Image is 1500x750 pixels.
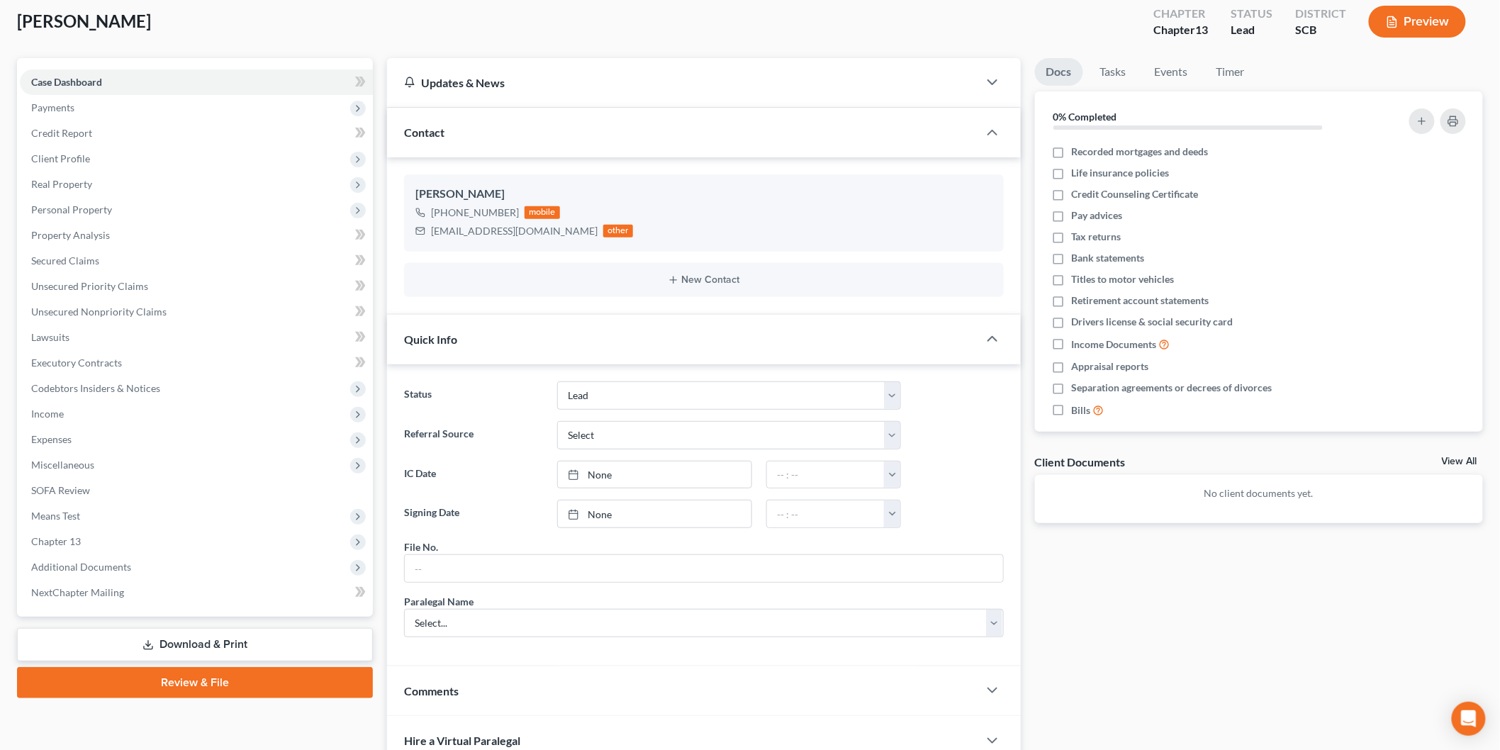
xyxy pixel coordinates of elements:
[1195,23,1208,36] span: 13
[1089,58,1138,86] a: Tasks
[31,408,64,420] span: Income
[20,325,373,350] a: Lawsuits
[31,254,99,267] span: Secured Claims
[20,121,373,146] a: Credit Report
[1153,22,1208,38] div: Chapter
[31,535,81,547] span: Chapter 13
[525,206,560,219] div: mobile
[1442,457,1477,466] a: View All
[397,421,550,449] label: Referral Source
[1072,145,1209,159] span: Recorded mortgages and deeds
[1205,58,1256,86] a: Timer
[31,178,92,190] span: Real Property
[397,500,550,528] label: Signing Date
[1053,111,1117,123] strong: 0% Completed
[31,152,90,164] span: Client Profile
[20,223,373,248] a: Property Analysis
[20,580,373,605] a: NextChapter Mailing
[20,248,373,274] a: Secured Claims
[1072,403,1091,418] span: Bills
[404,75,961,90] div: Updates & News
[1231,6,1272,22] div: Status
[20,69,373,95] a: Case Dashboard
[31,459,94,471] span: Miscellaneous
[1072,272,1175,286] span: Titles to motor vehicles
[1452,702,1486,736] div: Open Intercom Messenger
[20,350,373,376] a: Executory Contracts
[1143,58,1199,86] a: Events
[31,127,92,139] span: Credit Report
[415,186,992,203] div: [PERSON_NAME]
[17,667,373,698] a: Review & File
[31,331,69,343] span: Lawsuits
[31,586,124,598] span: NextChapter Mailing
[1035,58,1083,86] a: Docs
[1295,22,1346,38] div: SCB
[31,561,131,573] span: Additional Documents
[1072,251,1145,265] span: Bank statements
[1153,6,1208,22] div: Chapter
[431,206,519,220] div: [PHONE_NUMBER]
[31,357,122,369] span: Executory Contracts
[20,478,373,503] a: SOFA Review
[404,684,459,698] span: Comments
[1072,337,1157,352] span: Income Documents
[767,461,885,488] input: -- : --
[1072,166,1170,180] span: Life insurance policies
[1072,208,1123,223] span: Pay advices
[603,225,633,237] div: other
[1072,230,1121,244] span: Tax returns
[558,500,751,527] a: None
[404,125,444,139] span: Contact
[1072,187,1199,201] span: Credit Counseling Certificate
[31,382,160,394] span: Codebtors Insiders & Notices
[17,11,151,31] span: [PERSON_NAME]
[31,101,74,113] span: Payments
[397,461,550,489] label: IC Date
[415,274,992,286] button: New Contact
[1046,486,1472,500] p: No client documents yet.
[404,539,438,554] div: File No.
[1295,6,1346,22] div: District
[397,381,550,410] label: Status
[1035,454,1126,469] div: Client Documents
[31,76,102,88] span: Case Dashboard
[404,734,520,747] span: Hire a Virtual Paralegal
[1072,359,1149,374] span: Appraisal reports
[31,229,110,241] span: Property Analysis
[20,274,373,299] a: Unsecured Priority Claims
[767,500,885,527] input: -- : --
[431,224,598,238] div: [EMAIL_ADDRESS][DOMAIN_NAME]
[1369,6,1466,38] button: Preview
[1072,381,1272,395] span: Separation agreements or decrees of divorces
[404,332,457,346] span: Quick Info
[1072,315,1233,329] span: Drivers license & social security card
[31,280,148,292] span: Unsecured Priority Claims
[17,628,373,661] a: Download & Print
[31,433,72,445] span: Expenses
[1072,293,1209,308] span: Retirement account statements
[1231,22,1272,38] div: Lead
[31,306,167,318] span: Unsecured Nonpriority Claims
[31,510,80,522] span: Means Test
[558,461,751,488] a: None
[20,299,373,325] a: Unsecured Nonpriority Claims
[404,594,474,609] div: Paralegal Name
[405,555,1003,582] input: --
[31,484,90,496] span: SOFA Review
[31,203,112,216] span: Personal Property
